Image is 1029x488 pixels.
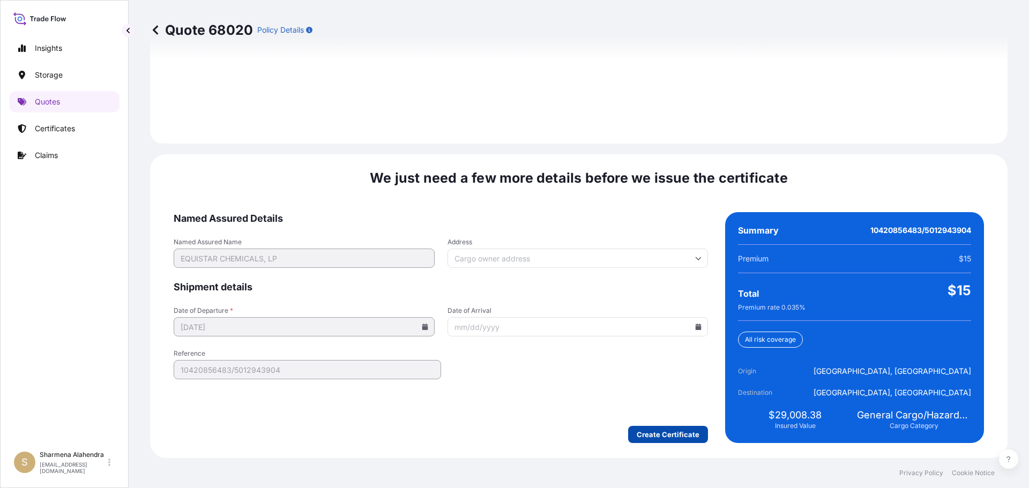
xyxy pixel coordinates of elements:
[952,469,995,477] a: Cookie Notice
[738,332,803,348] div: All risk coverage
[448,238,709,246] span: Address
[21,457,28,468] span: S
[257,25,304,35] p: Policy Details
[738,225,779,236] span: Summary
[9,145,120,166] a: Claims
[948,282,971,299] span: $15
[448,249,709,268] input: Cargo owner address
[370,169,788,186] span: We just need a few more details before we issue the certificate
[174,360,441,379] input: Your internal reference
[814,387,971,398] span: [GEOGRAPHIC_DATA], [GEOGRAPHIC_DATA]
[9,118,120,139] a: Certificates
[738,387,798,398] span: Destination
[174,317,435,336] input: mm/dd/yyyy
[857,409,971,422] span: General Cargo/Hazardous Material
[174,349,441,358] span: Reference
[814,366,971,377] span: [GEOGRAPHIC_DATA], [GEOGRAPHIC_DATA]
[35,123,75,134] p: Certificates
[738,253,769,264] span: Premium
[35,96,60,107] p: Quotes
[35,43,62,54] p: Insights
[174,238,435,246] span: Named Assured Name
[174,306,435,315] span: Date of Departure
[628,426,708,443] button: Create Certificate
[40,451,106,459] p: Sharmena Alahendra
[35,150,58,161] p: Claims
[9,37,120,59] a: Insights
[769,409,822,422] span: $29,008.38
[174,281,708,294] span: Shipment details
[448,317,709,336] input: mm/dd/yyyy
[899,469,943,477] a: Privacy Policy
[35,70,63,80] p: Storage
[9,91,120,112] a: Quotes
[174,212,708,225] span: Named Assured Details
[738,303,806,312] span: Premium rate 0.035 %
[775,422,816,430] span: Insured Value
[9,64,120,86] a: Storage
[890,422,938,430] span: Cargo Category
[40,461,106,474] p: [EMAIL_ADDRESS][DOMAIN_NAME]
[637,429,699,440] p: Create Certificate
[150,21,253,39] p: Quote 68020
[959,253,971,264] span: $15
[738,288,759,299] span: Total
[870,225,971,236] span: 10420856483/5012943904
[738,366,798,377] span: Origin
[448,306,709,315] span: Date of Arrival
